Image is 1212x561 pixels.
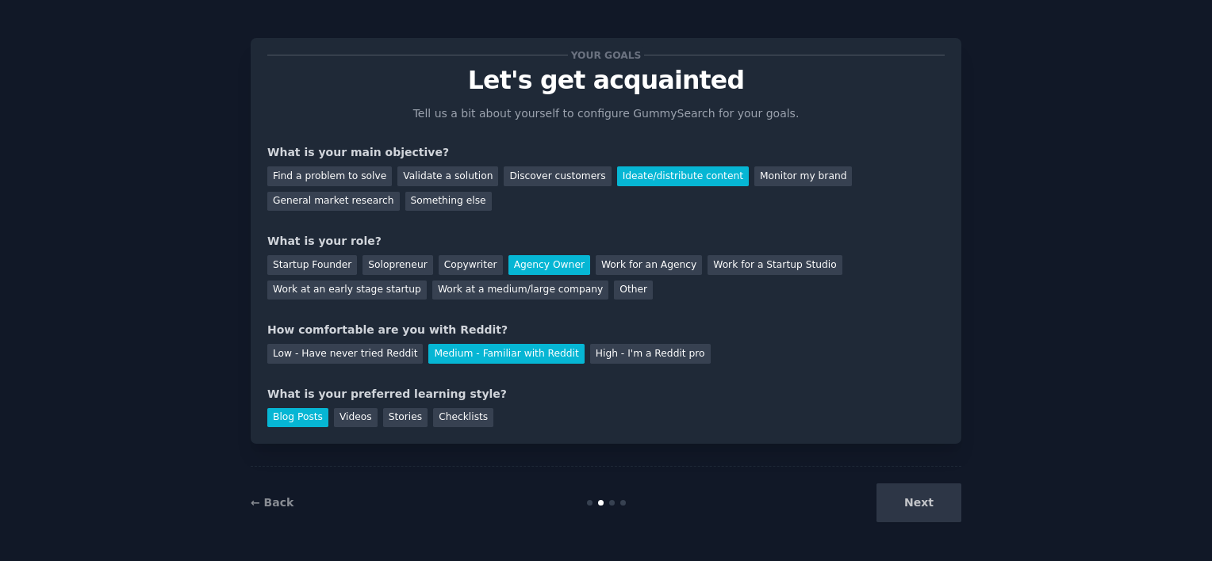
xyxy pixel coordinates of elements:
div: What is your main objective? [267,144,945,161]
div: Discover customers [504,166,611,186]
div: Videos [334,408,378,428]
div: Medium - Familiar with Reddit [428,344,584,364]
p: Tell us a bit about yourself to configure GummySearch for your goals. [406,105,806,122]
div: Something else [405,192,492,212]
div: What is your preferred learning style? [267,386,945,403]
div: Work at an early stage startup [267,280,427,300]
div: Work for a Startup Studio [708,255,842,275]
p: Let's get acquainted [267,67,945,94]
div: Work for an Agency [596,255,702,275]
div: Find a problem to solve [267,166,392,186]
div: Validate a solution [397,166,498,186]
div: Startup Founder [267,255,357,275]
div: How comfortable are you with Reddit? [267,322,945,338]
div: Checklists [433,408,493,428]
div: Blog Posts [267,408,328,428]
div: Ideate/distribute content [617,166,749,186]
div: Solopreneur [362,255,432,275]
div: What is your role? [267,233,945,250]
span: Your goals [568,47,644,63]
div: Other [614,280,653,300]
div: Monitor my brand [754,166,852,186]
div: Work at a medium/large company [432,280,608,300]
div: Copywriter [439,255,503,275]
div: Agency Owner [508,255,590,275]
div: Low - Have never tried Reddit [267,344,423,364]
a: ← Back [251,496,293,509]
div: General market research [267,192,400,212]
div: Stories [383,408,428,428]
div: High - I'm a Reddit pro [590,344,711,364]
